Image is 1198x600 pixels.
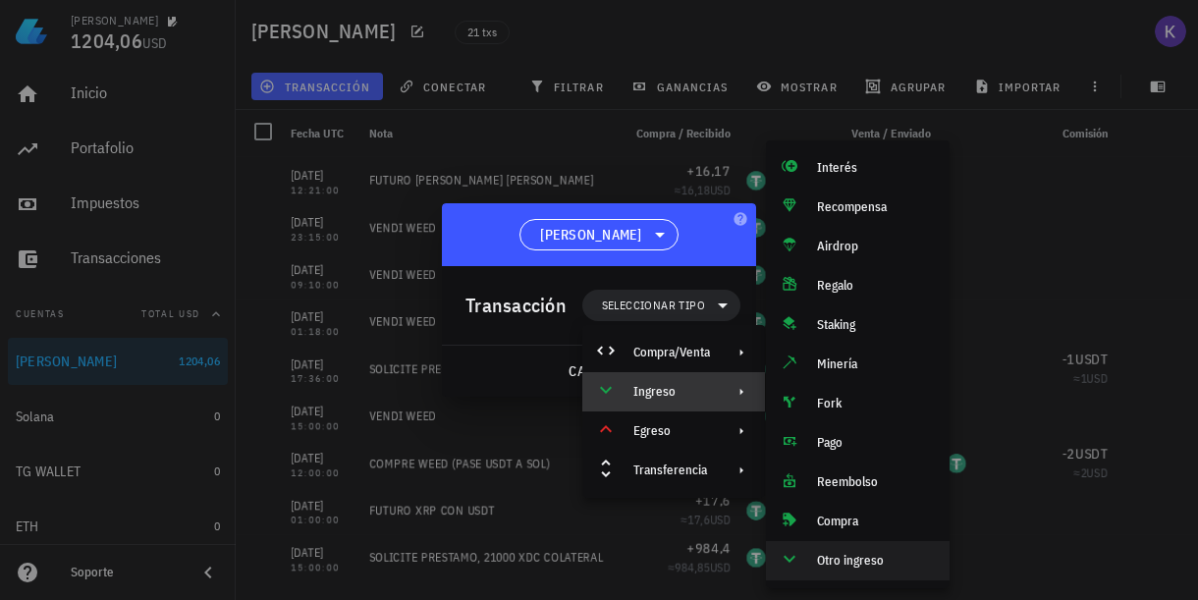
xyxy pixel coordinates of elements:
[633,345,710,360] div: Compra/Venta
[465,290,567,321] div: Transacción
[633,384,710,400] div: Ingreso
[817,317,934,333] div: Staking
[582,451,765,490] div: Transferencia
[817,396,934,411] div: Fork
[817,239,934,254] div: Airdrop
[633,463,710,478] div: Transferencia
[817,435,934,451] div: Pago
[633,423,710,439] div: Egreso
[540,225,641,245] span: [PERSON_NAME]
[560,354,649,389] button: cancelar
[582,411,765,451] div: Egreso
[817,278,934,294] div: Regalo
[602,296,705,315] span: Seleccionar tipo
[817,474,934,490] div: Reembolso
[817,356,934,372] div: Minería
[817,199,934,215] div: Recompensa
[817,553,934,569] div: Otro ingreso
[582,372,765,411] div: Ingreso
[817,160,934,176] div: Interés
[568,362,641,380] span: cancelar
[817,514,934,529] div: Compra
[582,333,765,372] div: Compra/Venta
